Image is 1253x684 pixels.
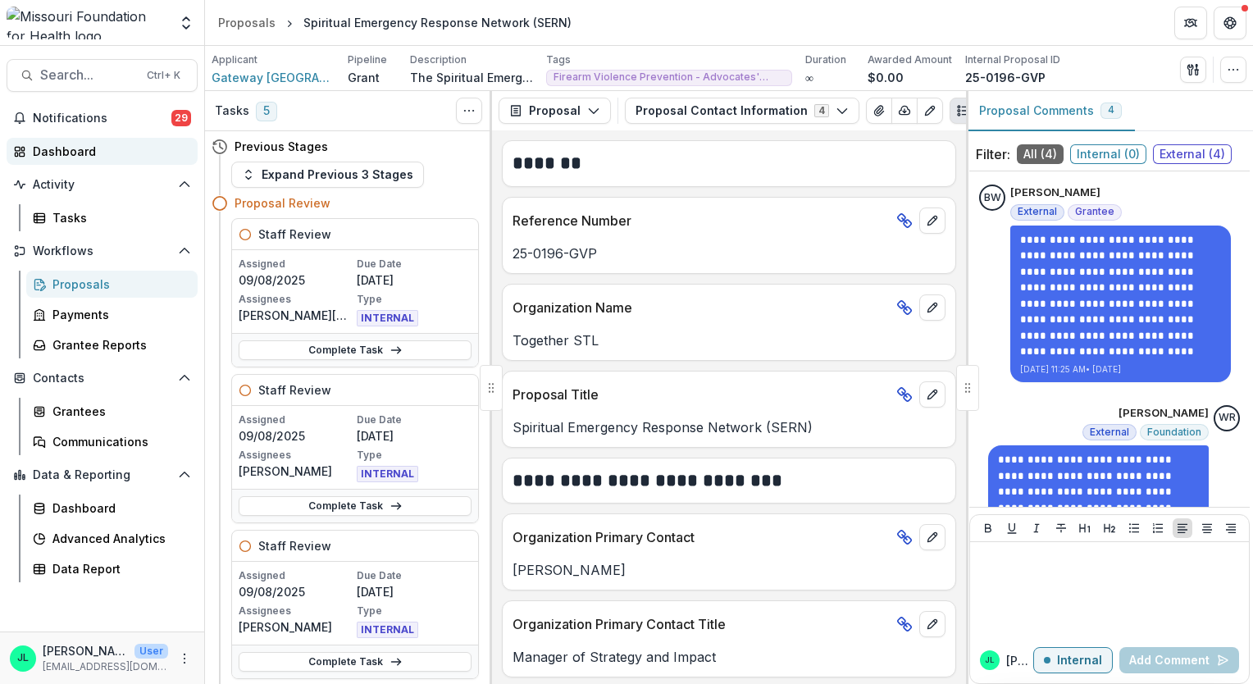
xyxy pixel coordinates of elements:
[984,193,1001,203] div: Bethany Wattles
[1108,104,1114,116] span: 4
[357,257,472,271] p: Due Date
[348,69,380,86] p: Grant
[919,524,945,550] button: edit
[1018,206,1057,217] span: External
[239,292,353,307] p: Assignees
[1147,426,1201,438] span: Foundation
[1033,647,1113,673] button: Internal
[1219,413,1236,423] div: Wendy Rohrbach
[33,244,171,258] span: Workflows
[231,162,424,188] button: Expand Previous 3 Stages
[357,271,472,289] p: [DATE]
[1020,363,1221,376] p: [DATE] 11:25 AM • [DATE]
[258,537,331,554] h5: Staff Review
[456,98,482,124] button: Toggle View Cancelled Tasks
[805,52,846,67] p: Duration
[239,448,353,463] p: Assignees
[805,69,813,86] p: ∞
[239,568,353,583] p: Assigned
[239,271,353,289] p: 09/08/2025
[215,104,249,118] h3: Tasks
[212,11,282,34] a: Proposals
[7,238,198,264] button: Open Workflows
[26,525,198,552] a: Advanced Analytics
[410,52,467,67] p: Description
[26,301,198,328] a: Payments
[43,659,168,674] p: [EMAIL_ADDRESS][DOMAIN_NAME]
[52,403,185,420] div: Grantees
[1006,652,1033,669] p: [PERSON_NAME]
[52,433,185,450] div: Communications
[919,207,945,234] button: edit
[513,527,890,547] p: Organization Primary Contact
[950,98,976,124] button: Plaintext view
[7,365,198,391] button: Open Contacts
[1090,426,1129,438] span: External
[239,413,353,427] p: Assigned
[499,98,611,124] button: Proposal
[513,211,890,230] p: Reference Number
[513,331,945,350] p: Together STL
[1051,518,1071,538] button: Strike
[7,138,198,165] a: Dashboard
[410,69,533,86] p: The Spiritual Emergency Recovery Network (SERN) is an [DEMOGRAPHIC_DATA] collaboration of people ...
[868,52,952,67] p: Awarded Amount
[357,466,418,482] span: INTERNAL
[357,448,472,463] p: Type
[26,555,198,582] a: Data Report
[1221,518,1241,538] button: Align Right
[513,385,890,404] p: Proposal Title
[26,271,198,298] a: Proposals
[917,98,943,124] button: Edit as form
[239,618,353,636] p: [PERSON_NAME]
[1197,518,1217,538] button: Align Center
[1124,518,1144,538] button: Bullet List
[919,611,945,637] button: edit
[1010,185,1100,201] p: [PERSON_NAME]
[239,652,472,672] a: Complete Task
[1027,518,1046,538] button: Italicize
[1148,518,1168,538] button: Ordered List
[33,468,171,482] span: Data & Reporting
[7,462,198,488] button: Open Data & Reporting
[1070,144,1146,164] span: Internal ( 0 )
[239,257,353,271] p: Assigned
[239,604,353,618] p: Assignees
[212,52,257,67] p: Applicant
[1017,144,1064,164] span: All ( 4 )
[985,656,995,664] div: Jessi LaRose
[513,244,945,263] p: 25-0196-GVP
[303,14,572,31] div: Spiritual Emergency Response Network (SERN)
[239,496,472,516] a: Complete Task
[17,653,29,663] div: Jessi LaRose
[1214,7,1246,39] button: Get Help
[7,171,198,198] button: Open Activity
[513,560,945,580] p: [PERSON_NAME]
[258,226,331,243] h5: Staff Review
[1075,518,1095,538] button: Heading 1
[513,614,890,634] p: Organization Primary Contact Title
[26,331,198,358] a: Grantee Reports
[52,306,185,323] div: Payments
[357,622,418,638] span: INTERNAL
[256,102,277,121] span: 5
[7,105,198,131] button: Notifications29
[52,530,185,547] div: Advanced Analytics
[212,69,335,86] span: Gateway [GEOGRAPHIC_DATA][PERSON_NAME]
[239,340,472,360] a: Complete Task
[134,644,168,659] p: User
[1119,647,1239,673] button: Add Comment
[218,14,276,31] div: Proposals
[239,583,353,600] p: 09/08/2025
[52,499,185,517] div: Dashboard
[978,518,998,538] button: Bold
[26,428,198,455] a: Communications
[235,194,330,212] h4: Proposal Review
[239,427,353,445] p: 09/08/2025
[546,52,571,67] p: Tags
[258,381,331,399] h5: Staff Review
[175,649,194,668] button: More
[966,91,1135,131] button: Proposal Comments
[52,276,185,293] div: Proposals
[357,310,418,326] span: INTERNAL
